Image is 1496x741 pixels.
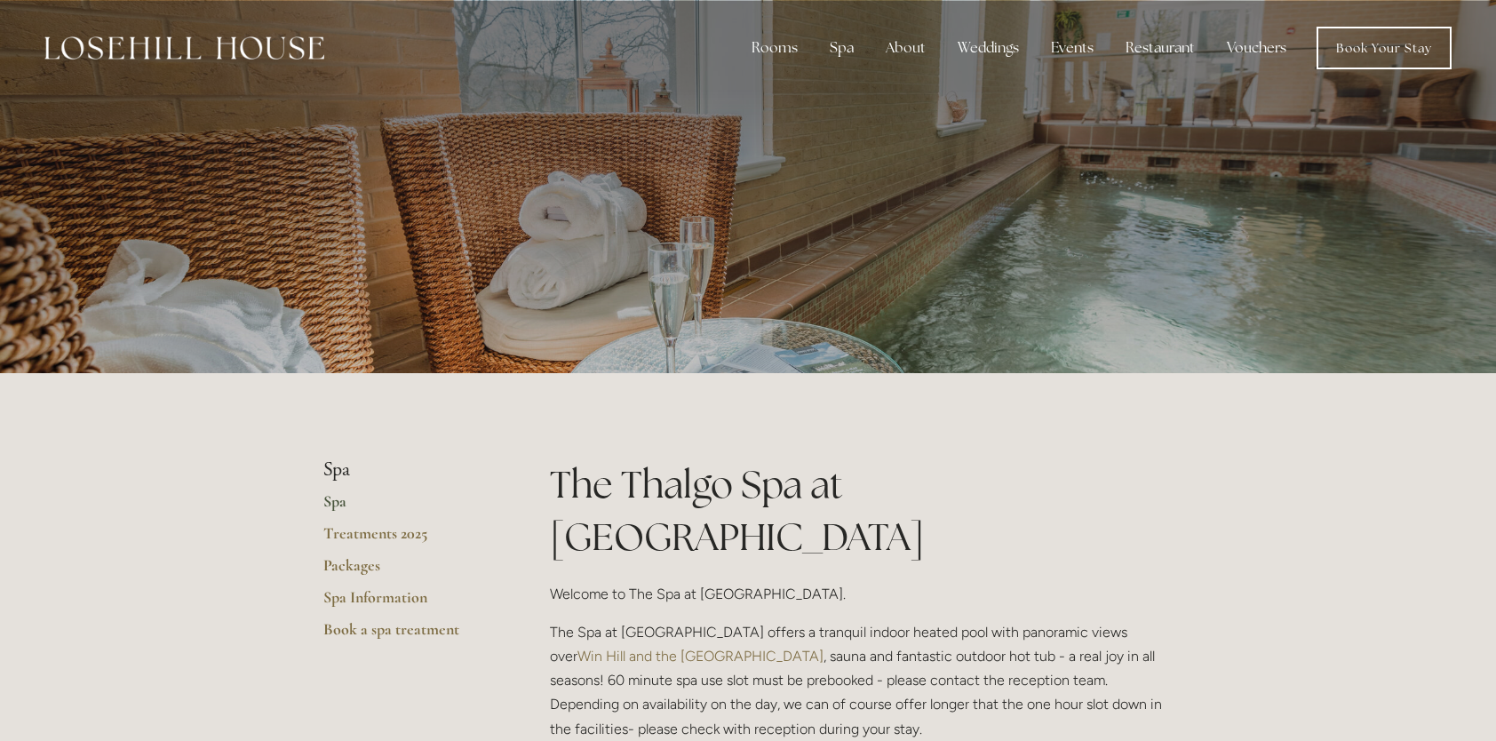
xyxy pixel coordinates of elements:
a: Vouchers [1213,30,1301,66]
img: Losehill House [44,36,324,60]
div: Weddings [943,30,1033,66]
a: Win Hill and the [GEOGRAPHIC_DATA] [577,648,824,665]
p: The Spa at [GEOGRAPHIC_DATA] offers a tranquil indoor heated pool with panoramic views over , sau... [550,620,1173,741]
div: Spa [816,30,868,66]
li: Spa [323,458,493,482]
a: Book Your Stay [1317,27,1452,69]
div: About [871,30,940,66]
a: Packages [323,555,493,587]
a: Spa Information [323,587,493,619]
a: Spa [323,491,493,523]
div: Rooms [737,30,812,66]
h1: The Thalgo Spa at [GEOGRAPHIC_DATA] [550,458,1173,563]
div: Events [1037,30,1108,66]
div: Restaurant [1111,30,1209,66]
p: Welcome to The Spa at [GEOGRAPHIC_DATA]. [550,582,1173,606]
a: Treatments 2025 [323,523,493,555]
a: Book a spa treatment [323,619,493,651]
